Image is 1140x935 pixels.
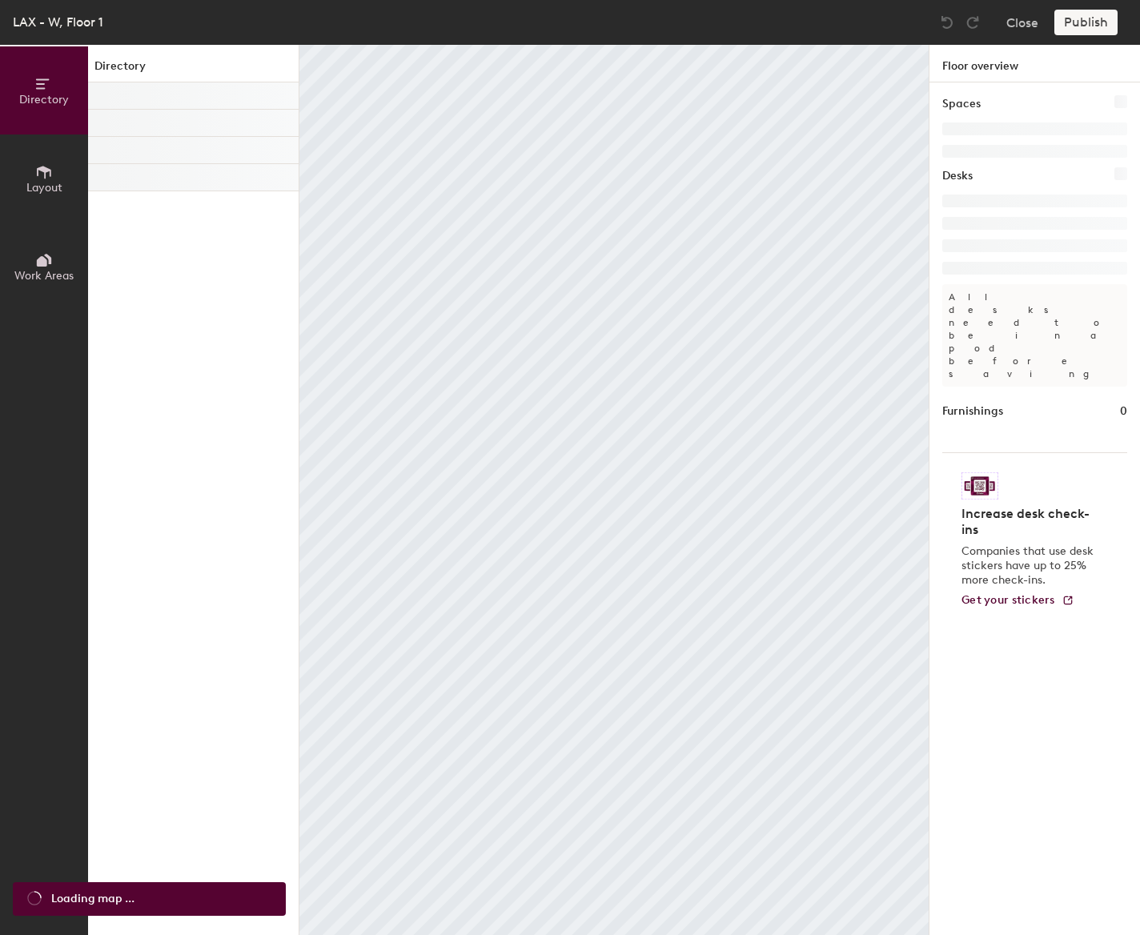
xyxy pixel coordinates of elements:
[19,93,69,106] span: Directory
[299,45,929,935] canvas: Map
[88,58,299,82] h1: Directory
[942,167,973,185] h1: Desks
[1120,403,1127,420] h1: 0
[961,506,1098,538] h4: Increase desk check-ins
[26,181,62,195] span: Layout
[942,284,1127,387] p: All desks need to be in a pod before saving
[961,594,1074,608] a: Get your stickers
[961,544,1098,588] p: Companies that use desk stickers have up to 25% more check-ins.
[1006,10,1038,35] button: Close
[942,95,981,113] h1: Spaces
[51,890,134,908] span: Loading map ...
[929,45,1140,82] h1: Floor overview
[942,403,1003,420] h1: Furnishings
[939,14,955,30] img: Undo
[13,12,103,32] div: LAX - W, Floor 1
[14,269,74,283] span: Work Areas
[961,472,998,500] img: Sticker logo
[965,14,981,30] img: Redo
[961,593,1055,607] span: Get your stickers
